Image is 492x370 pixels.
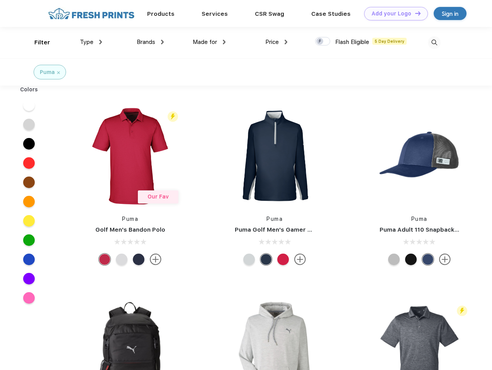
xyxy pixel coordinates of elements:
[223,40,226,44] img: dropdown.png
[147,10,175,17] a: Products
[243,254,255,265] div: High Rise
[265,39,279,45] span: Price
[80,39,93,45] span: Type
[368,105,471,207] img: func=resize&h=266
[422,254,434,265] div: Peacoat with Qut Shd
[133,254,144,265] div: Navy Blazer
[260,254,272,265] div: Navy Blazer
[57,71,60,74] img: filter_cancel.svg
[148,193,169,200] span: Our Fav
[193,39,217,45] span: Made for
[439,254,451,265] img: more.svg
[46,7,137,20] img: fo%20logo%202.webp
[34,38,50,47] div: Filter
[122,216,138,222] a: Puma
[202,10,228,17] a: Services
[428,36,441,49] img: desktop_search.svg
[335,39,369,45] span: Flash Eligible
[99,40,102,44] img: dropdown.png
[285,40,287,44] img: dropdown.png
[415,11,421,15] img: DT
[137,39,155,45] span: Brands
[434,7,467,20] a: Sign in
[388,254,400,265] div: Quarry with Brt Whit
[255,10,284,17] a: CSR Swag
[235,226,357,233] a: Puma Golf Men's Gamer Golf Quarter-Zip
[372,38,407,45] span: 5 Day Delivery
[116,254,127,265] div: High Rise
[14,86,44,94] div: Colors
[150,254,161,265] img: more.svg
[457,306,467,316] img: flash_active_toggle.svg
[161,40,164,44] img: dropdown.png
[277,254,289,265] div: Ski Patrol
[372,10,411,17] div: Add your Logo
[40,68,55,76] div: Puma
[405,254,417,265] div: Pma Blk with Pma Blk
[266,216,283,222] a: Puma
[442,9,458,18] div: Sign in
[99,254,110,265] div: Ski Patrol
[411,216,428,222] a: Puma
[223,105,326,207] img: func=resize&h=266
[95,226,165,233] a: Golf Men's Bandon Polo
[79,105,182,207] img: func=resize&h=266
[294,254,306,265] img: more.svg
[168,111,178,122] img: flash_active_toggle.svg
